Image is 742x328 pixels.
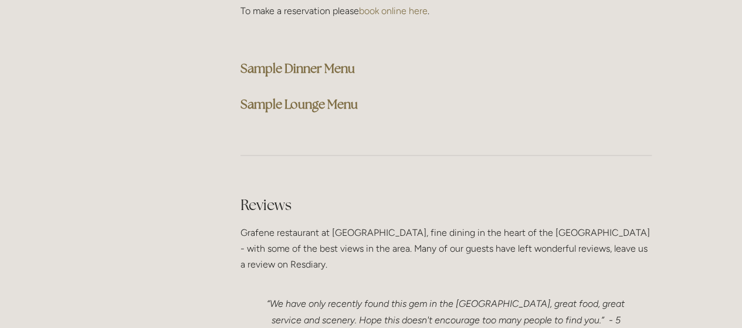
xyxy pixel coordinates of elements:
[240,3,652,19] p: To make a reservation please .
[240,96,358,112] a: Sample Lounge Menu
[240,224,652,272] p: Grafene restaurant at [GEOGRAPHIC_DATA], fine dining in the heart of the [GEOGRAPHIC_DATA] - with...
[359,5,428,16] a: book online here
[240,60,355,76] a: Sample Dinner Menu
[240,194,652,215] h2: Reviews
